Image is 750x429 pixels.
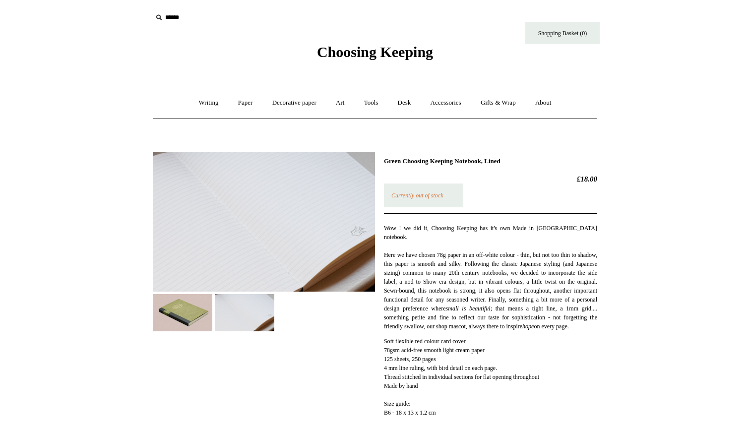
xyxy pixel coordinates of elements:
em: small is beautiful [446,305,491,312]
a: Tools [355,90,387,116]
em: hope [522,323,534,330]
img: Green Choosing Keeping Notebook, Lined [153,152,375,292]
p: Wow ! we did it, Choosing Keeping has it's own Made in [GEOGRAPHIC_DATA] notebook. Here we have c... [384,224,597,331]
a: Shopping Basket (0) [525,22,600,44]
a: Art [327,90,353,116]
img: Green Choosing Keeping Notebook, Lined [215,294,274,331]
a: About [526,90,561,116]
h1: Green Choosing Keeping Notebook, Lined [384,157,597,165]
p: Thread stitched in individual sections for flat opening throughout Made by hand Size guide: B6 - ... [384,337,597,426]
h2: £18.00 [384,175,597,184]
a: Desk [389,90,420,116]
a: Gifts & Wrap [472,90,525,116]
a: Decorative paper [263,90,325,116]
a: Choosing Keeping [317,52,433,59]
span: Soft flexible red colour card cover [384,338,466,345]
a: Paper [229,90,262,116]
span: Choosing Keeping [317,44,433,60]
a: Writing [190,90,228,116]
em: Currently out of stock [391,192,443,199]
img: Green Choosing Keeping Notebook, Lined [153,294,212,331]
span: 125 sheets, 250 pages [384,356,436,363]
a: Accessories [422,90,470,116]
span: 78gsm acid-free smooth light cream paper [384,347,485,354]
span: 4 mm line ruling, with bird detail on each page. [384,365,497,371]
